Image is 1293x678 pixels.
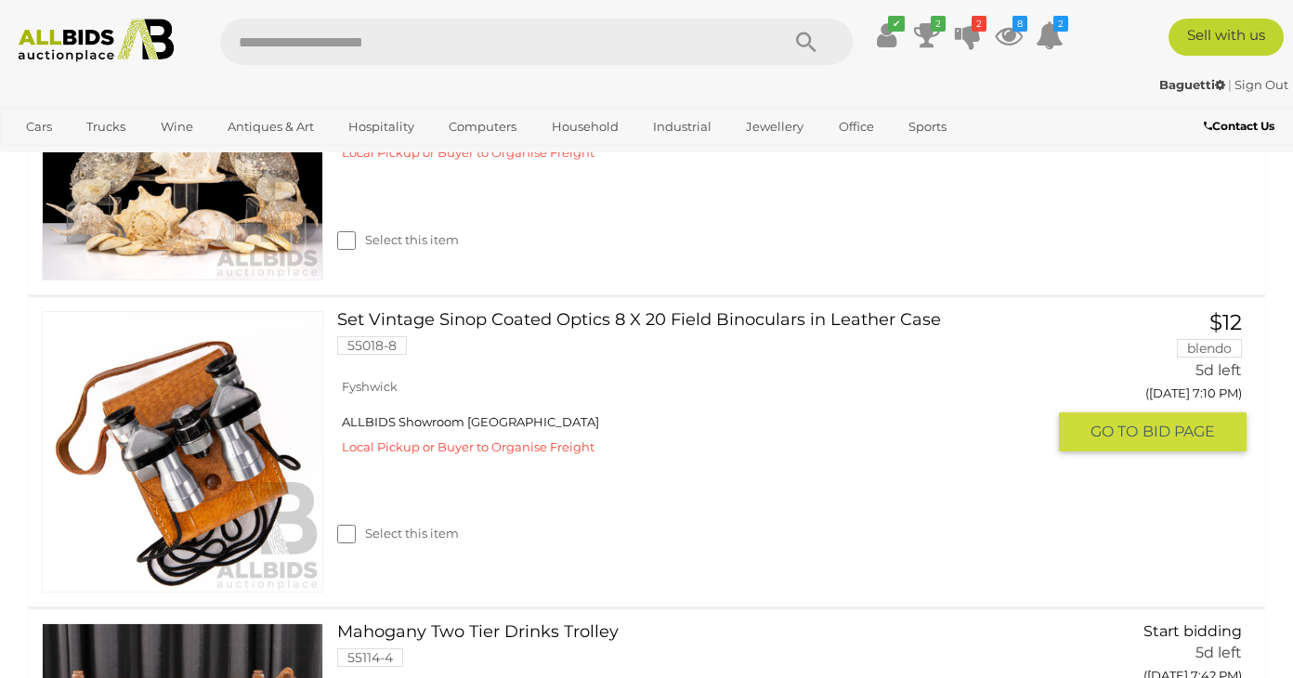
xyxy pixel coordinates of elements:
a: 2 [1036,19,1064,52]
strong: Baguetti [1159,77,1225,92]
a: $12 blendo 5d left ([DATE] 7:10 PM) GO TOBID PAGE [1073,311,1247,453]
a: Set Vintage Sinop Coated Optics 8 X 20 Field Binoculars in Leather Case 55018-8 [351,311,1045,369]
a: Sell with us [1169,19,1284,56]
a: Sports [896,111,959,142]
a: Office [827,111,886,142]
a: [GEOGRAPHIC_DATA] [14,142,170,173]
span: BID PAGE [1143,422,1215,441]
label: Select this item [337,525,459,542]
a: 8 [995,19,1023,52]
a: Household [540,111,631,142]
a: Jewellery [734,111,816,142]
a: Industrial [641,111,724,142]
a: ✔ [872,19,900,52]
span: Start bidding [1143,622,1242,640]
i: 2 [972,16,986,32]
a: Wine [149,111,205,142]
img: Allbids.com.au [9,19,182,62]
a: 2 [954,19,982,52]
button: GO TOBID PAGE [1059,412,1247,450]
button: Search [760,19,853,65]
a: Sign Out [1234,77,1288,92]
a: Cars [14,111,64,142]
a: Computers [437,111,529,142]
i: 2 [1053,16,1068,32]
a: Baguetti [1159,77,1228,92]
label: Select this item [337,231,459,249]
i: ✔ [888,16,905,32]
a: Contact Us [1204,116,1279,137]
a: Antiques & Art [215,111,326,142]
b: Contact Us [1204,119,1274,133]
a: Trucks [74,111,137,142]
span: | [1228,77,1232,92]
a: 2 [913,19,941,52]
i: 8 [1012,16,1027,32]
span: $12 [1209,309,1242,335]
i: 2 [931,16,946,32]
a: Hospitality [336,111,426,142]
span: GO TO [1091,422,1143,441]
